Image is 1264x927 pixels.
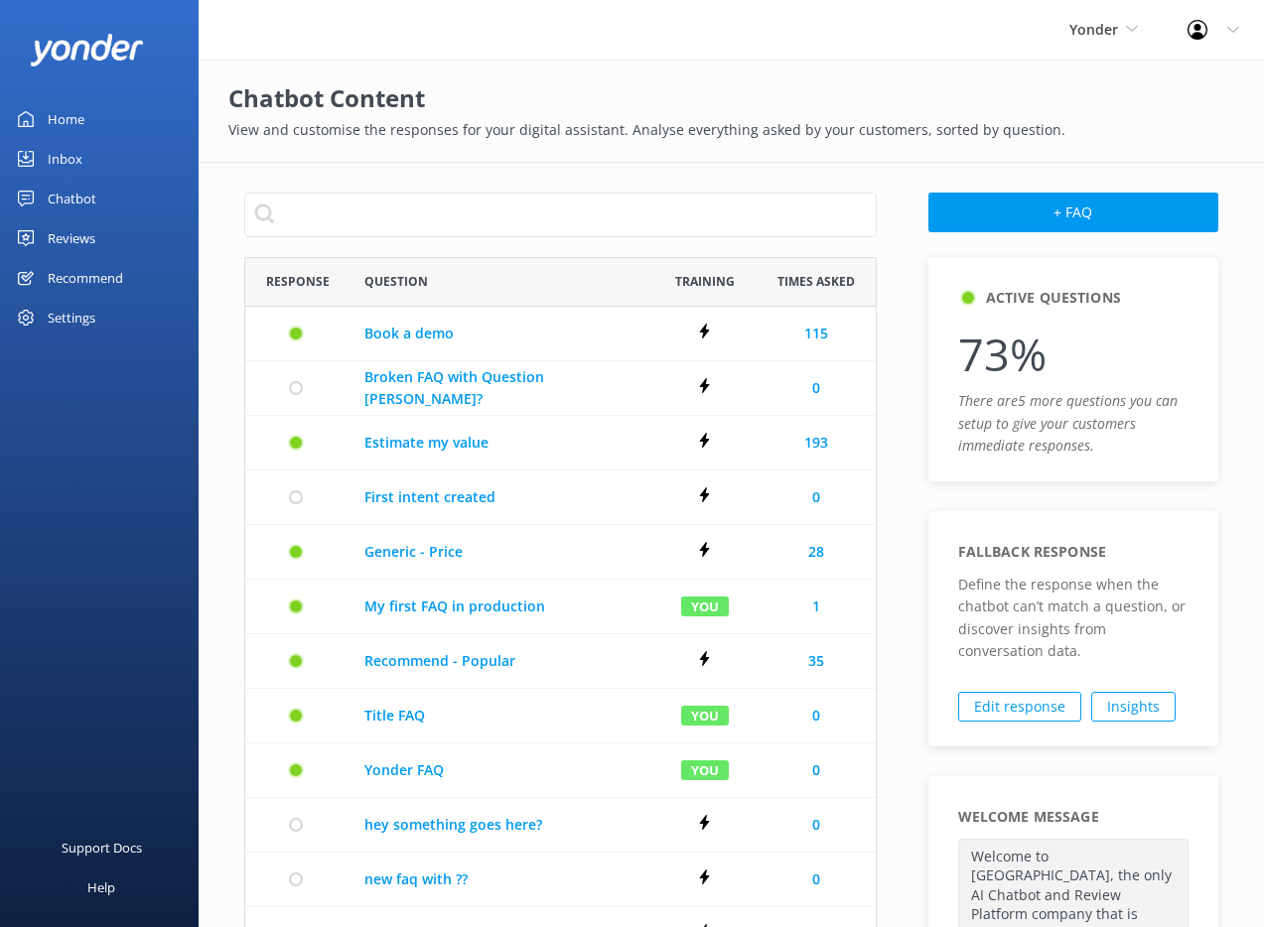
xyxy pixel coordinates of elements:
span: Question [364,272,428,291]
a: 0 [812,486,820,508]
a: 0 [812,759,820,781]
div: row [244,307,877,361]
div: row [244,416,877,470]
span: Yonder [1069,20,1118,39]
div: row [244,361,877,416]
span: Times Asked [777,272,855,291]
a: 115 [804,323,828,344]
a: Title FAQ [364,705,637,727]
div: You [681,596,729,616]
a: Generic - Price [364,541,637,563]
div: You [681,759,729,780]
a: First intent created [364,486,637,508]
div: row [244,580,877,634]
span: Response [266,272,330,291]
div: Recommend [48,258,123,298]
div: Chatbot [48,179,96,218]
a: 0 [812,814,820,836]
h2: Chatbot Content [228,79,1234,117]
a: Insights [1091,692,1176,722]
div: row [244,525,877,580]
a: Estimate my value [364,432,637,454]
a: new faq with ?? [364,868,637,890]
p: Define the response when the chatbot can’t match a question, or discover insights from conversati... [958,574,1189,663]
span: Training [675,272,735,291]
h5: Welcome Message [958,806,1099,828]
div: Support Docs [62,828,142,867]
div: You [681,705,729,726]
div: Reviews [48,218,95,258]
a: Edit response [958,692,1081,722]
div: Home [48,99,84,139]
a: hey something goes here? [364,814,637,836]
i: There are 5 more questions you can setup to give your customers immediate responses. [958,391,1178,455]
h5: Active Questions [986,287,1121,309]
p: 73% [958,319,1189,390]
a: 35 [808,650,824,672]
div: row [244,470,877,525]
h5: Fallback response [958,541,1106,563]
div: row [244,743,877,798]
a: 0 [812,868,820,890]
div: Help [87,867,115,907]
div: row [244,853,877,907]
a: 193 [804,432,828,454]
a: Yonder FAQ [364,759,637,781]
a: 1 [812,596,820,617]
a: My first FAQ in production [364,596,637,617]
div: row [244,689,877,743]
button: + FAQ [928,193,1218,232]
a: 0 [812,705,820,727]
a: 28 [808,541,824,563]
a: Recommend - Popular [364,650,637,672]
a: Book a demo [364,323,637,344]
a: Broken FAQ with Question [PERSON_NAME]? [364,365,637,410]
img: yonder-white-logo.png [30,34,144,66]
div: row [244,798,877,853]
div: Settings [48,298,95,337]
p: View and customise the responses for your digital assistant. Analyse everything asked by your cus... [228,119,1234,141]
div: Inbox [48,139,82,179]
a: 0 [812,377,820,399]
div: row [244,634,877,689]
